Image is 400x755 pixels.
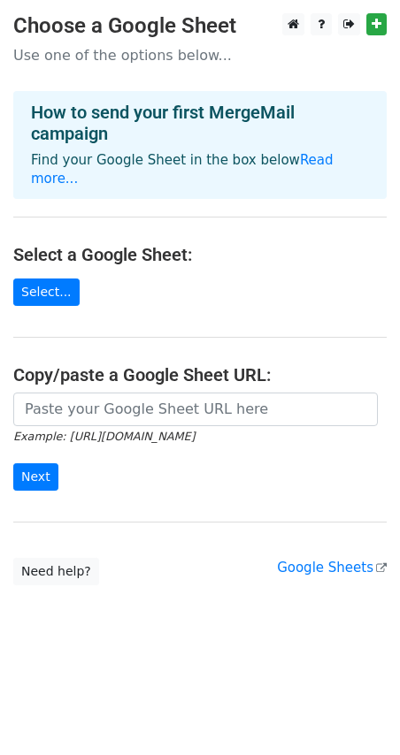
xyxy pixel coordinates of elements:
h3: Choose a Google Sheet [13,13,387,39]
small: Example: [URL][DOMAIN_NAME] [13,430,195,443]
a: Google Sheets [277,560,387,576]
h4: How to send your first MergeMail campaign [31,102,369,144]
input: Next [13,463,58,491]
h4: Copy/paste a Google Sheet URL: [13,364,387,385]
h4: Select a Google Sheet: [13,244,387,265]
p: Use one of the options below... [13,46,387,65]
input: Paste your Google Sheet URL here [13,393,378,426]
a: Need help? [13,558,99,585]
a: Read more... [31,152,334,187]
p: Find your Google Sheet in the box below [31,151,369,188]
a: Select... [13,278,80,306]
